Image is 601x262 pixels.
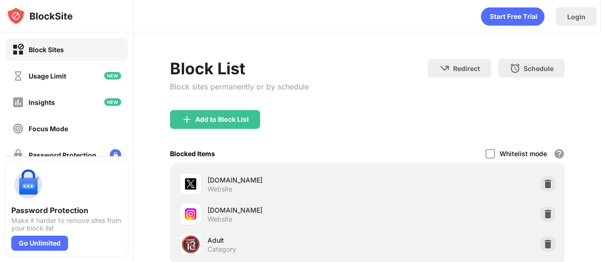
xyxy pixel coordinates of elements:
[208,185,232,193] div: Website
[170,82,309,91] div: Block sites permanently or by schedule
[29,46,64,54] div: Block Sites
[170,150,215,158] div: Blocked Items
[208,235,368,245] div: Adult
[185,208,196,220] img: favicons
[104,98,121,106] img: new-icon.svg
[12,149,24,161] img: password-protection-off.svg
[208,215,232,223] div: Website
[453,64,480,72] div: Redirect
[181,235,200,254] div: 🔞
[29,72,66,80] div: Usage Limit
[12,96,24,108] img: insights-off.svg
[208,245,236,254] div: Category
[12,70,24,82] img: time-usage-off.svg
[11,236,68,251] div: Go Unlimited
[195,116,249,123] div: Add to Block List
[567,13,586,21] div: Login
[170,59,309,78] div: Block List
[481,7,545,26] div: animation
[12,44,24,56] img: block-on.svg
[11,168,45,202] img: push-password-protection.svg
[208,175,368,185] div: [DOMAIN_NAME]
[7,7,73,25] img: logo-blocksite.svg
[208,205,368,215] div: [DOMAIN_NAME]
[11,206,122,215] div: Password Protection
[29,98,55,106] div: Insights
[185,178,196,190] img: favicons
[524,64,554,72] div: Schedule
[104,72,121,79] img: new-icon.svg
[29,151,96,159] div: Password Protection
[12,123,24,135] img: focus-off.svg
[29,125,68,133] div: Focus Mode
[110,149,121,160] img: lock-menu.svg
[11,217,122,232] div: Make it harder to remove sites from your block list
[500,150,547,158] div: Whitelist mode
